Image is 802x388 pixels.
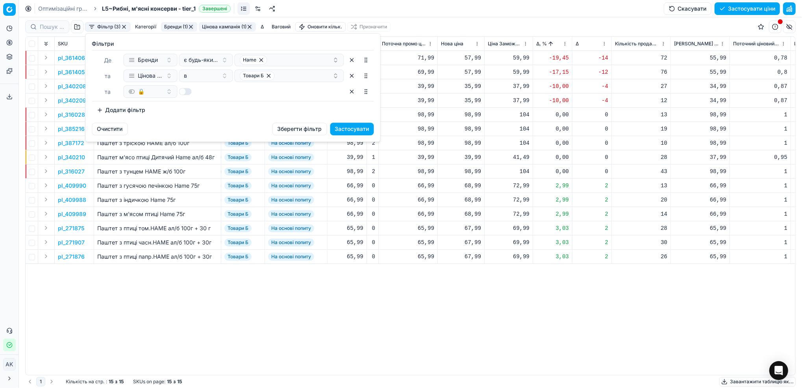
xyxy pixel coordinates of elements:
span: є будь-яким з [184,56,219,64]
span: Товари Б [243,73,264,79]
label: Фiльтри [92,40,374,48]
span: в [184,72,187,80]
span: та [105,88,111,95]
button: Hame [235,54,344,66]
span: 🔒 [138,88,145,95]
span: та [105,73,111,79]
button: Зберегти фільтр [272,123,327,135]
span: Бренди [138,56,158,64]
span: Де [104,57,111,63]
button: Додати фільтр [92,104,150,116]
button: Очистити [92,123,128,135]
button: Товари Б [235,69,344,82]
button: Застосувати [330,123,374,135]
span: Hame [243,57,257,63]
span: Цінова кампанія [138,72,163,80]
